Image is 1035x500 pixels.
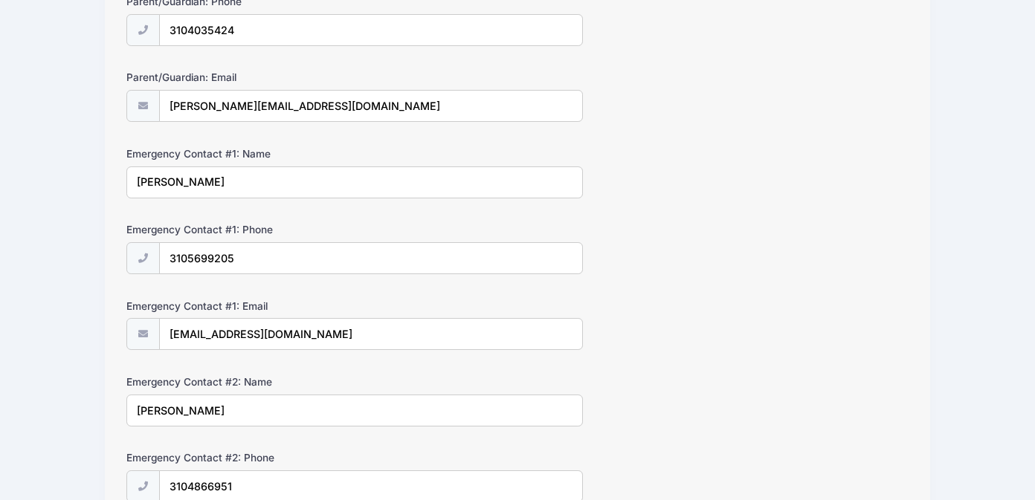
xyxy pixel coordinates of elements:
[126,222,387,237] label: Emergency Contact #1: Phone
[159,14,583,46] input: (xxx) xxx-xxxx
[126,299,387,314] label: Emergency Contact #1: Email
[159,90,583,122] input: email@email.com
[159,242,583,274] input: (xxx) xxx-xxxx
[126,70,387,85] label: Parent/Guardian: Email
[126,450,387,465] label: Emergency Contact #2: Phone
[159,318,583,350] input: email@email.com
[126,146,387,161] label: Emergency Contact #1: Name
[126,374,387,389] label: Emergency Contact #2: Name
